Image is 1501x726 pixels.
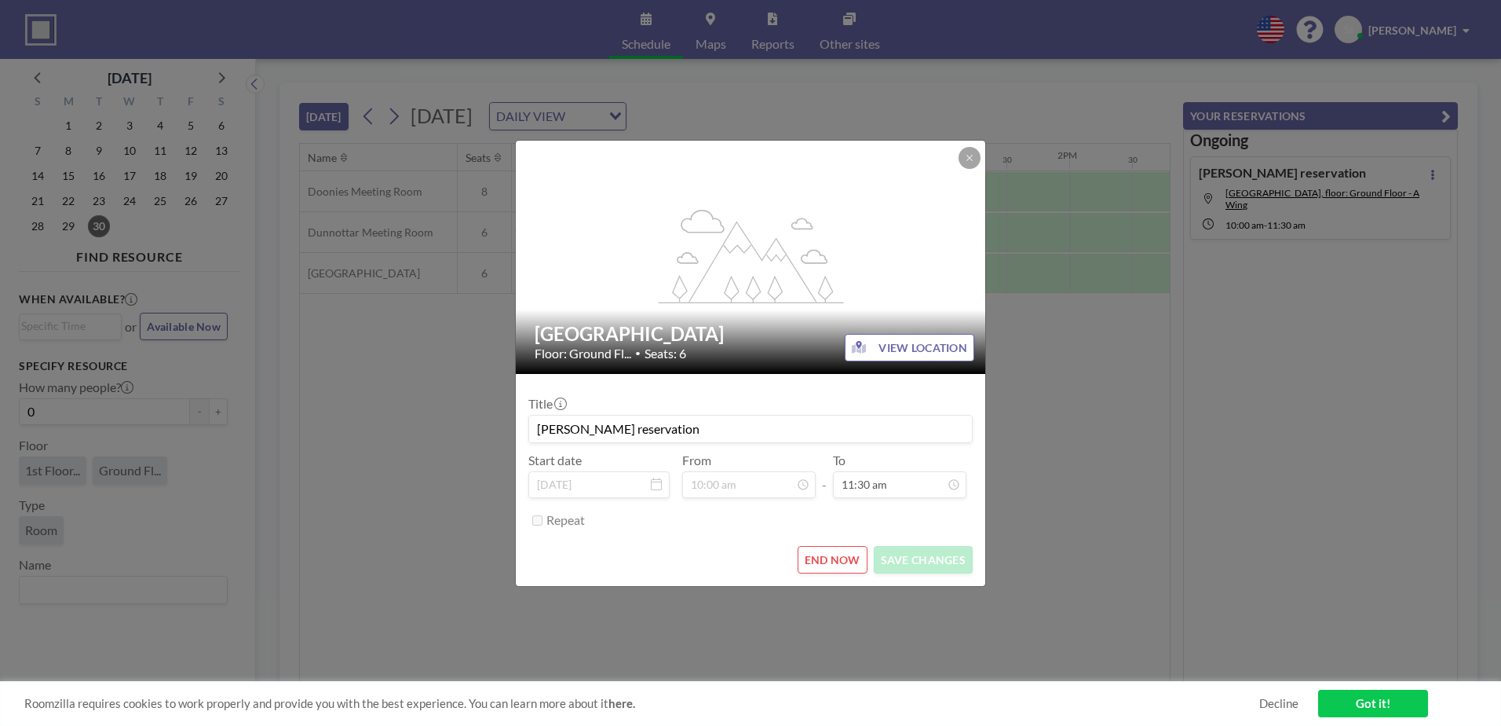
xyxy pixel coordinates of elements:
[528,396,565,412] label: Title
[845,334,974,361] button: VIEW LOCATION
[682,453,711,468] label: From
[535,322,968,346] h2: [GEOGRAPHIC_DATA]
[546,512,585,528] label: Repeat
[529,416,972,442] input: (No title)
[635,347,641,359] span: •
[1259,696,1298,711] a: Decline
[822,458,827,493] span: -
[833,453,845,468] label: To
[608,696,635,710] a: here.
[535,346,631,361] span: Floor: Ground Fl...
[528,453,582,468] label: Start date
[645,346,686,361] span: Seats: 6
[1318,690,1428,717] a: Got it!
[24,696,1259,711] span: Roomzilla requires cookies to work properly and provide you with the best experience. You can lea...
[659,208,844,302] g: flex-grow: 1.2;
[798,546,867,574] button: END NOW
[874,546,973,574] button: SAVE CHANGES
